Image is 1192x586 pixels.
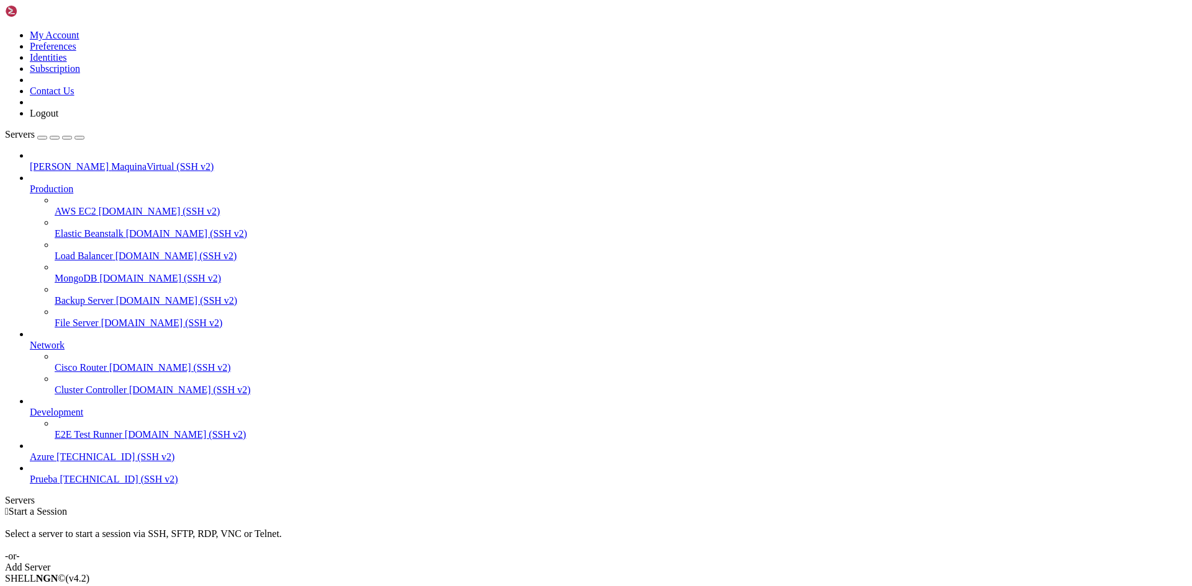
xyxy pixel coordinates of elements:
[30,340,1187,351] a: Network
[5,573,89,584] span: SHELL ©
[30,63,80,74] a: Subscription
[55,273,97,283] span: MongoDB
[30,150,1187,172] li: [PERSON_NAME] MaquinaVirtual (SSH v2)
[30,451,1187,463] a: Azure [TECHNICAL_ID] (SSH v2)
[111,161,214,172] span: MaquinaVirtual (SSH v2)
[5,129,35,140] span: Servers
[55,239,1187,262] li: Load Balancer [DOMAIN_NAME] (SSH v2)
[55,228,1187,239] a: Elastic Beanstalk [DOMAIN_NAME] (SSH v2)
[101,317,223,328] span: [DOMAIN_NAME] (SSH v2)
[55,195,1187,217] li: AWS EC2 [DOMAIN_NAME] (SSH v2)
[55,418,1187,440] li: E2E Test Runner [DOMAIN_NAME] (SSH v2)
[30,329,1187,396] li: Network
[55,284,1187,306] li: Backup Server [DOMAIN_NAME] (SSH v2)
[55,362,107,373] span: Cisco Router
[55,206,1187,217] a: AWS EC2 [DOMAIN_NAME] (SSH v2)
[30,440,1187,463] li: Azure [TECHNICAL_ID] (SSH v2)
[30,30,79,40] a: My Account
[125,429,246,440] span: [DOMAIN_NAME] (SSH v2)
[56,451,174,462] span: [TECHNICAL_ID] (SSH v2)
[55,251,1187,262] a: Load Balancer [DOMAIN_NAME] (SSH v2)
[55,429,1187,440] a: E2E Test Runner [DOMAIN_NAME] (SSH v2)
[5,506,9,517] span: 
[30,340,65,350] span: Network
[30,474,1187,485] a: Prueba [TECHNICAL_ID] (SSH v2)
[30,86,74,96] a: Contact Us
[30,161,109,172] span: [PERSON_NAME]
[30,184,1187,195] a: Production
[5,517,1187,562] div: Select a server to start a session via SSH, SFTP, RDP, VNC or Telnet. -or-
[126,228,248,239] span: [DOMAIN_NAME] (SSH v2)
[5,495,1187,506] div: Servers
[30,463,1187,485] li: Prueba [TECHNICAL_ID] (SSH v2)
[30,161,1187,172] a: [PERSON_NAME] MaquinaVirtual (SSH v2)
[55,295,114,306] span: Backup Server
[30,407,83,417] span: Development
[55,273,1187,284] a: MongoDB [DOMAIN_NAME] (SSH v2)
[30,451,54,462] span: Azure
[30,184,73,194] span: Production
[30,407,1187,418] a: Development
[55,306,1187,329] li: File Server [DOMAIN_NAME] (SSH v2)
[30,108,58,118] a: Logout
[9,506,67,517] span: Start a Session
[55,251,113,261] span: Load Balancer
[129,384,251,395] span: [DOMAIN_NAME] (SSH v2)
[36,573,58,584] b: NGN
[55,351,1187,373] li: Cisco Router [DOMAIN_NAME] (SSH v2)
[5,562,1187,573] div: Add Server
[99,273,221,283] span: [DOMAIN_NAME] (SSH v2)
[55,295,1187,306] a: Backup Server [DOMAIN_NAME] (SSH v2)
[99,206,220,216] span: [DOMAIN_NAME] (SSH v2)
[55,373,1187,396] li: Cluster Controller [DOMAIN_NAME] (SSH v2)
[60,474,178,484] span: [TECHNICAL_ID] (SSH v2)
[55,262,1187,284] li: MongoDB [DOMAIN_NAME] (SSH v2)
[30,474,57,484] span: Prueba
[55,206,96,216] span: AWS EC2
[55,317,1187,329] a: File Server [DOMAIN_NAME] (SSH v2)
[55,228,124,239] span: Elastic Beanstalk
[116,295,238,306] span: [DOMAIN_NAME] (SSH v2)
[30,172,1187,329] li: Production
[30,396,1187,440] li: Development
[55,429,122,440] span: E2E Test Runner
[5,5,76,17] img: Shellngn
[66,573,90,584] span: 4.2.0
[55,317,99,328] span: File Server
[109,362,231,373] span: [DOMAIN_NAME] (SSH v2)
[115,251,237,261] span: [DOMAIN_NAME] (SSH v2)
[55,384,1187,396] a: Cluster Controller [DOMAIN_NAME] (SSH v2)
[30,52,67,63] a: Identities
[55,384,127,395] span: Cluster Controller
[30,41,76,51] a: Preferences
[5,129,84,140] a: Servers
[55,217,1187,239] li: Elastic Beanstalk [DOMAIN_NAME] (SSH v2)
[55,362,1187,373] a: Cisco Router [DOMAIN_NAME] (SSH v2)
